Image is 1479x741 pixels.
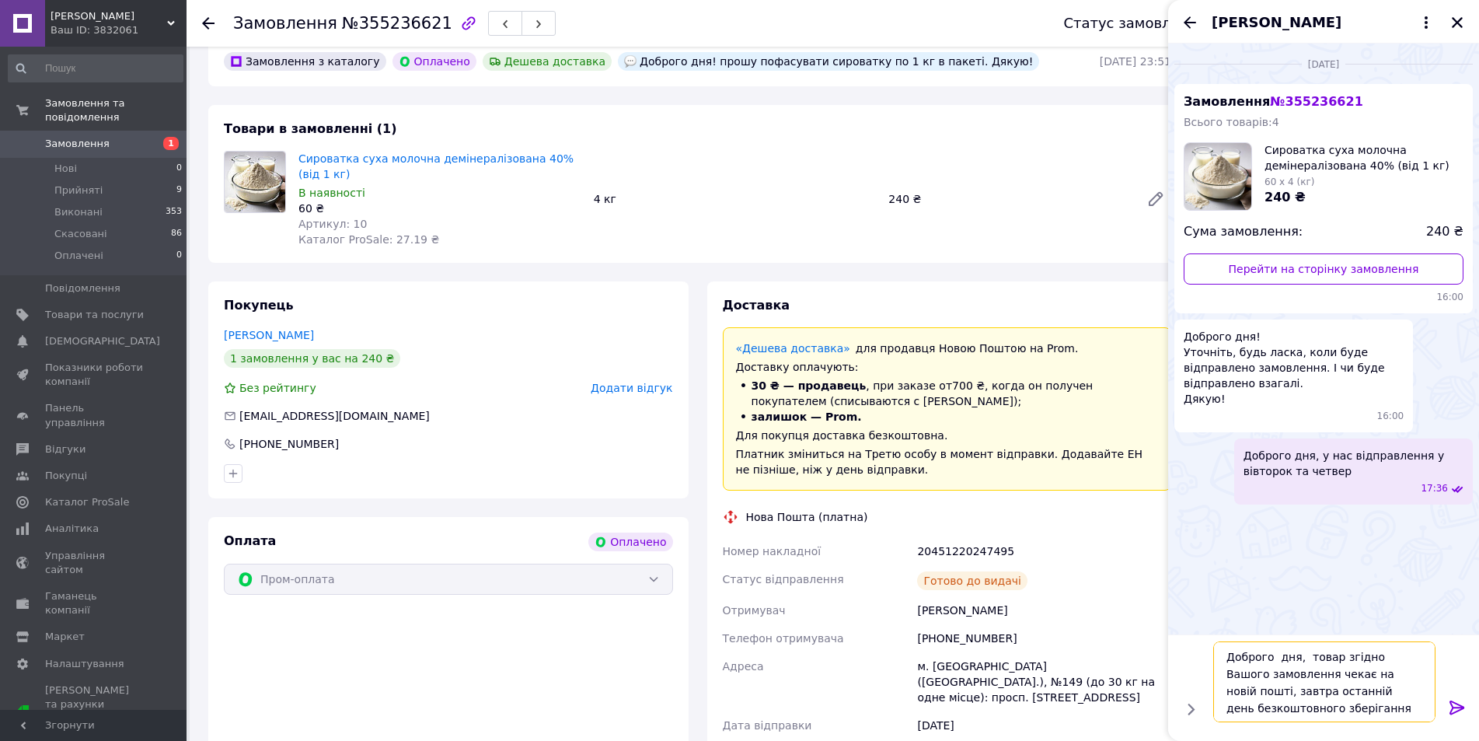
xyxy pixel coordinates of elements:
span: [EMAIL_ADDRESS][DOMAIN_NAME] [239,410,430,422]
span: Панель управління [45,401,144,429]
span: Отримувач [723,604,786,617]
div: Готово до видачі [917,571,1027,590]
span: Без рейтингу [239,382,316,394]
span: 9 [176,184,182,197]
div: м. [GEOGRAPHIC_DATA] ([GEOGRAPHIC_DATA].), №149 (до 30 кг на одне місце): просп. [STREET_ADDRESS] [914,652,1174,711]
input: Пошук [8,54,183,82]
div: 240 ₴ [882,188,1134,210]
span: № 355236621 [1270,94,1362,109]
img: Сироватка суха молочна демінералізована 40% (від 1 кг) [225,152,285,212]
div: [PERSON_NAME] [914,596,1174,624]
div: Ваш ID: 3832061 [51,23,187,37]
span: Покупець [224,298,294,313]
span: №355236621 [342,14,452,33]
span: [DATE] [1302,58,1346,72]
span: 1 [163,137,179,150]
div: Замовлення з каталогу [224,52,386,71]
span: Адреса [723,660,764,673]
li: , при заказе от 700 ₴ , когда он получен покупателем (списываются с [PERSON_NAME]); [736,378,1159,409]
div: Оплачено [588,533,672,551]
div: Доставку оплачують: [736,359,1159,375]
time: [DATE] 23:51 [1100,55,1171,68]
div: 20451220247495 [914,537,1174,565]
a: Редагувати [1140,184,1171,215]
span: 86 [171,227,182,241]
div: [PHONE_NUMBER] [914,624,1174,652]
div: для продавця Новою Поштою на Prom. [736,341,1159,356]
div: Нова Пошта (платна) [742,509,872,525]
span: Аналітика [45,522,99,536]
span: 16:00 04.08.2025 [1377,410,1404,423]
span: Дата відправки [723,719,812,732]
span: 17:36 04.08.2025 [1421,482,1448,495]
span: Виконані [54,205,103,219]
span: 30 ₴ — продавець [752,379,867,392]
div: Платник зміниться на Третю особу в момент відправки. Додавайте ЕН не пізніше, ніж у день відправки. [736,446,1159,477]
span: ФОП Михальов В.І. [51,9,167,23]
span: Доставка [723,298,790,313]
div: 4 кг [588,188,883,210]
span: [DEMOGRAPHIC_DATA] [45,334,160,348]
span: Повідомлення [45,281,120,295]
span: Замовлення та повідомлення [45,96,187,124]
button: Назад [1181,13,1199,32]
span: Всього товарів: 4 [1184,116,1279,128]
span: Замовлення [233,14,337,33]
span: В наявності [298,187,365,199]
span: 60 x 4 (кг) [1264,177,1314,187]
div: Доброго дня! прошу пофасувати сироватку по 1 кг в пакеті. Дякую! [618,52,1039,71]
span: Додати відгук [591,382,672,394]
span: 240 ₴ [1264,190,1306,204]
span: 0 [176,249,182,263]
span: 0 [176,162,182,176]
div: [PHONE_NUMBER] [238,436,340,452]
div: Оплачено [392,52,476,71]
span: 240 ₴ [1426,223,1463,241]
span: Статус відправлення [723,573,844,585]
span: Показники роботи компанії [45,361,144,389]
span: Прийняті [54,184,103,197]
a: Сироватка суха молочна демінералізована 40% (від 1 кг) [298,152,574,180]
a: [PERSON_NAME] [224,329,314,341]
img: 6383633203_w1000_h1000_sirovatka-suha-molochna.jpg [1184,143,1251,210]
span: Маркет [45,630,85,644]
div: Дешева доставка [483,52,612,71]
span: Оплата [224,533,276,548]
span: 353 [166,205,182,219]
span: 16:00 04.08.2025 [1184,291,1463,304]
div: 04.08.2025 [1174,56,1473,72]
span: Доброго дня, у нас відправлення у вівторок та четвер [1244,448,1463,479]
span: Артикул: 10 [298,218,367,230]
div: 1 замовлення у вас на 240 ₴ [224,349,400,368]
div: 60 ₴ [298,201,581,216]
div: Повернутися назад [202,16,215,31]
a: Перейти на сторінку замовлення [1184,253,1463,285]
span: Замовлення [45,137,110,151]
button: [PERSON_NAME] [1212,12,1435,33]
span: Товари та послуги [45,308,144,322]
span: Телефон отримувача [723,632,844,645]
button: Показати кнопки [1181,699,1201,719]
div: [DATE] [914,711,1174,739]
span: Управління сайтом [45,549,144,577]
span: Сума замовлення: [1184,223,1303,241]
span: Номер накладної [723,545,821,557]
div: Для покупця доставка безкоштовна. [736,428,1159,443]
span: Відгуки [45,442,85,456]
img: :speech_balloon: [624,55,637,68]
span: Сироватка суха молочна демінералізована 40% (від 1 кг) [1264,142,1463,173]
span: Замовлення [1184,94,1363,109]
span: Каталог ProSale [45,495,129,509]
a: «Дешева доставка» [736,342,850,355]
button: Закрити [1448,13,1467,32]
span: Покупці [45,469,87,483]
span: Каталог ProSale: 27.19 ₴ [298,233,439,246]
span: Налаштування [45,657,124,671]
span: залишок — Prom. [752,411,862,423]
span: Нові [54,162,77,176]
span: Доброго дня! Уточніть, будь ласка, коли буде відправлено замовлення. І чи буде відправлено взагал... [1184,329,1404,407]
span: [PERSON_NAME] [1212,12,1341,33]
div: Статус замовлення [1063,16,1206,31]
span: Скасовані [54,227,107,241]
span: Товари в замовленні (1) [224,121,397,136]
